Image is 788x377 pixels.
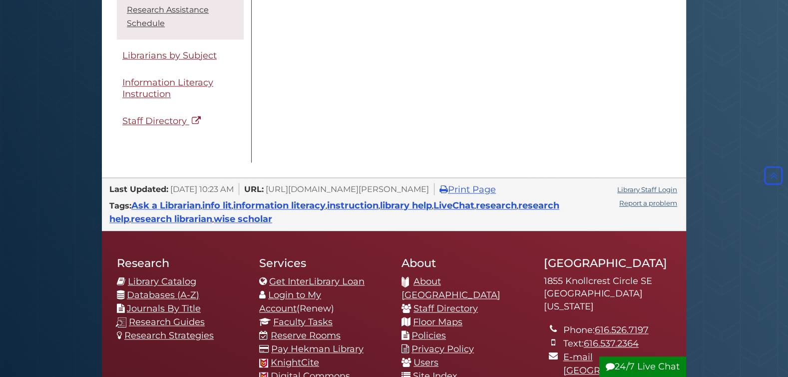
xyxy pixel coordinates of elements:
[269,276,365,287] a: Get InterLibrary Loan
[266,184,429,194] span: [URL][DOMAIN_NAME][PERSON_NAME]
[544,275,671,313] address: 1855 Knollcrest Circle SE [GEOGRAPHIC_DATA][US_STATE]
[271,357,319,368] a: KnightCite
[202,200,232,211] a: info lit
[619,199,677,207] a: Report a problem
[259,289,321,314] a: Login to My Account
[117,256,244,270] h2: Research
[259,256,387,270] h2: Services
[259,288,387,315] li: (Renew)
[271,343,364,354] a: Pay Hekman Library
[617,185,677,193] a: Library Staff Login
[584,338,639,349] a: 616.537.2364
[595,324,649,335] a: 616.526.7197
[122,50,217,61] span: Librarians by Subject
[411,343,474,354] a: Privacy Policy
[131,213,212,224] a: research librarian
[127,5,209,28] a: Research Assistance Schedule
[401,276,500,300] a: About [GEOGRAPHIC_DATA]
[544,256,671,270] h2: [GEOGRAPHIC_DATA]
[127,289,199,300] a: Databases (A-Z)
[233,200,326,211] a: information literacy
[109,200,559,224] a: research help
[413,303,478,314] a: Staff Directory
[327,200,379,211] a: instruction
[131,200,201,211] a: Ask a Librarian
[109,200,131,210] span: Tags:
[117,110,244,132] a: Staff Directory
[411,330,446,341] a: Policies
[128,276,196,287] a: Library Catalog
[259,358,268,367] img: Calvin favicon logo
[476,200,517,211] a: research
[563,337,671,350] li: Text:
[273,316,333,327] a: Faculty Tasks
[170,184,234,194] span: [DATE] 10:23 AM
[117,44,244,67] a: Librarians by Subject
[271,330,341,341] a: Reserve Rooms
[244,184,264,194] span: URL:
[214,213,272,224] a: wise scholar
[413,357,438,368] a: Users
[762,170,786,181] a: Back to Top
[124,330,214,341] a: Research Strategies
[563,323,671,337] li: Phone:
[109,184,168,194] span: Last Updated:
[122,77,213,99] span: Information Literacy Instruction
[439,184,496,195] a: Print Page
[433,200,474,211] a: LiveChat
[129,316,205,327] a: Research Guides
[413,316,462,327] a: Floor Maps
[439,185,448,194] i: Print Page
[401,256,529,270] h2: About
[122,115,187,126] span: Staff Directory
[380,200,432,211] a: library help
[127,303,201,314] a: Journals By Title
[116,317,126,327] img: research-guides-icon-white_37x37.png
[117,71,244,105] a: Information Literacy Instruction
[563,351,662,376] a: E-mail [GEOGRAPHIC_DATA]
[599,356,686,377] button: 24/7 Live Chat
[109,203,559,223] span: , , , , , , , , ,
